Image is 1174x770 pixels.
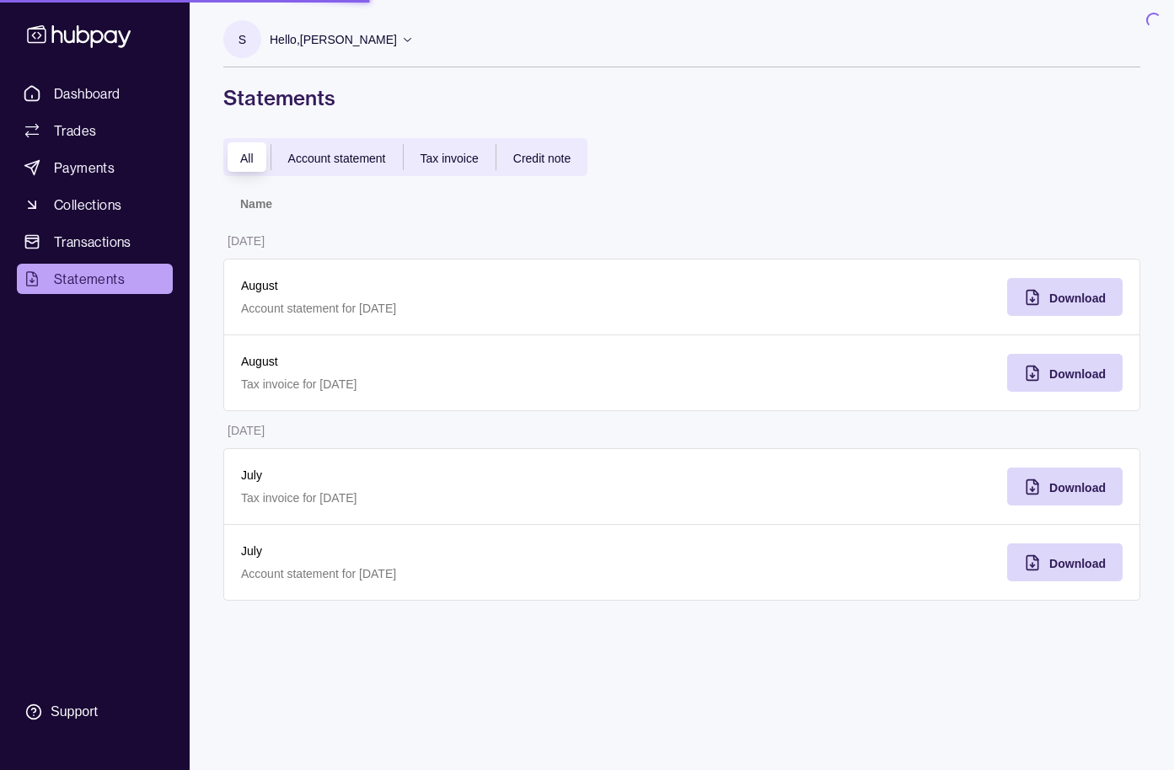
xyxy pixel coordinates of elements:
span: Trades [54,120,96,141]
span: Download [1049,291,1106,305]
a: Collections [17,190,173,220]
a: Statements [17,264,173,294]
a: Payments [17,152,173,183]
button: Download [1007,278,1123,316]
span: Account statement [288,152,386,165]
p: Name [240,197,272,211]
span: Transactions [54,232,131,252]
div: documentTypes [223,138,587,176]
p: [DATE] [228,424,265,437]
p: Account statement for [DATE] [241,299,665,318]
p: July [241,542,665,560]
p: Tax invoice for [DATE] [241,375,665,393]
span: Statements [54,269,125,289]
p: Tax invoice for [DATE] [241,489,665,507]
span: Download [1049,557,1106,570]
span: Tax invoice [421,152,479,165]
span: Credit note [513,152,571,165]
span: Payments [54,158,115,178]
span: Download [1049,481,1106,495]
span: Collections [54,195,121,215]
p: August [241,352,665,371]
p: Hello, [PERSON_NAME] [270,30,397,49]
a: Transactions [17,227,173,257]
a: Dashboard [17,78,173,109]
span: All [240,152,254,165]
span: Download [1049,367,1106,381]
p: S [239,30,246,49]
h1: Statements [223,84,1140,111]
div: Support [51,703,98,721]
p: August [241,276,665,295]
button: Download [1007,468,1123,505]
a: Trades [17,115,173,146]
p: Account statement for [DATE] [241,564,665,583]
a: Support [17,694,173,730]
button: Download [1007,354,1123,392]
button: Download [1007,543,1123,581]
p: July [241,466,665,484]
span: Dashboard [54,83,121,104]
p: [DATE] [228,234,265,248]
